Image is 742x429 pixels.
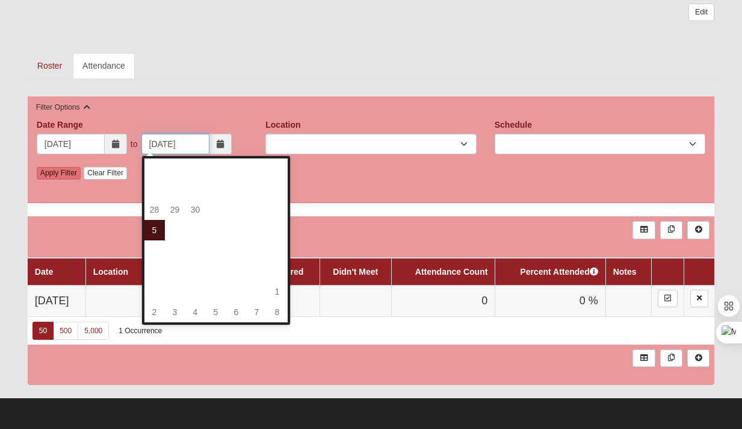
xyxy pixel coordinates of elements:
[247,261,267,281] td: 24
[267,220,288,240] td: 11
[415,267,488,277] a: Attendance Count
[93,267,128,277] a: Location
[185,281,206,302] td: 28
[119,326,162,336] div: 1 Occurrence
[35,267,53,277] a: Date
[144,199,165,220] td: 28
[613,267,637,277] a: Notes
[206,281,226,302] td: 29
[658,290,678,307] a: Enter Attendance
[165,220,185,240] td: 6
[206,199,226,220] td: 1
[247,199,267,220] td: 3
[267,281,288,302] td: 1
[333,267,378,277] a: Didn't Meet
[32,322,54,340] a: 50
[226,281,247,302] td: 30
[247,220,267,240] td: 10
[226,240,247,261] td: 16
[165,302,185,322] td: 3
[267,302,288,322] td: 8
[185,179,206,199] th: Tu
[185,240,206,261] td: 14
[165,240,185,261] td: 13
[267,158,288,179] th: »
[265,119,300,131] label: Location
[165,179,185,199] th: Mo
[687,349,710,367] a: Alt+N
[267,179,288,199] th: Sa
[131,134,138,154] div: to
[206,240,226,261] td: 15
[144,261,165,281] td: 19
[660,221,682,239] a: Merge Records into Merge Template
[226,199,247,220] td: 2
[37,167,81,180] a: Apply Filter
[84,167,127,180] a: Clear Filter
[495,119,532,131] label: Schedule
[267,199,288,220] td: 4
[226,220,247,240] td: 9
[144,281,165,302] td: 26
[688,4,714,21] a: Edit
[247,240,267,261] td: 17
[185,220,206,240] td: 7
[690,290,708,307] a: Delete
[632,221,655,239] a: Export to Excel
[267,240,288,261] td: 18
[495,286,605,316] td: 0 %
[165,261,185,281] td: 20
[73,53,135,78] a: Attendance
[165,199,185,220] td: 29
[144,302,165,322] td: 2
[185,302,206,322] td: 4
[224,267,303,277] a: Attendance Entered
[206,220,226,240] td: 8
[53,322,78,340] a: 500
[28,53,72,78] a: Roster
[226,261,247,281] td: 23
[391,286,495,316] td: 0
[144,220,165,240] td: 5
[206,302,226,322] td: 5
[185,199,206,220] td: 30
[32,101,94,114] button: Filter Options
[226,179,247,199] th: Th
[226,302,247,322] td: 6
[520,267,598,277] a: Percent Attended
[660,349,682,367] a: Merge Records into Merge Template
[28,286,85,316] td: [DATE]
[267,261,288,281] td: 25
[144,158,165,179] th: «
[206,179,226,199] th: We
[165,158,267,179] th: [DATE]
[144,240,165,261] td: 12
[632,349,655,367] a: Export to Excel
[165,281,185,302] td: 27
[185,261,206,281] td: 21
[247,179,267,199] th: Fr
[687,221,710,239] a: Alt+N
[144,179,165,199] th: Su
[247,302,267,322] td: 7
[37,119,83,131] label: Date Range
[206,261,226,281] td: 22
[247,281,267,302] td: 31
[78,322,109,340] a: 5,000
